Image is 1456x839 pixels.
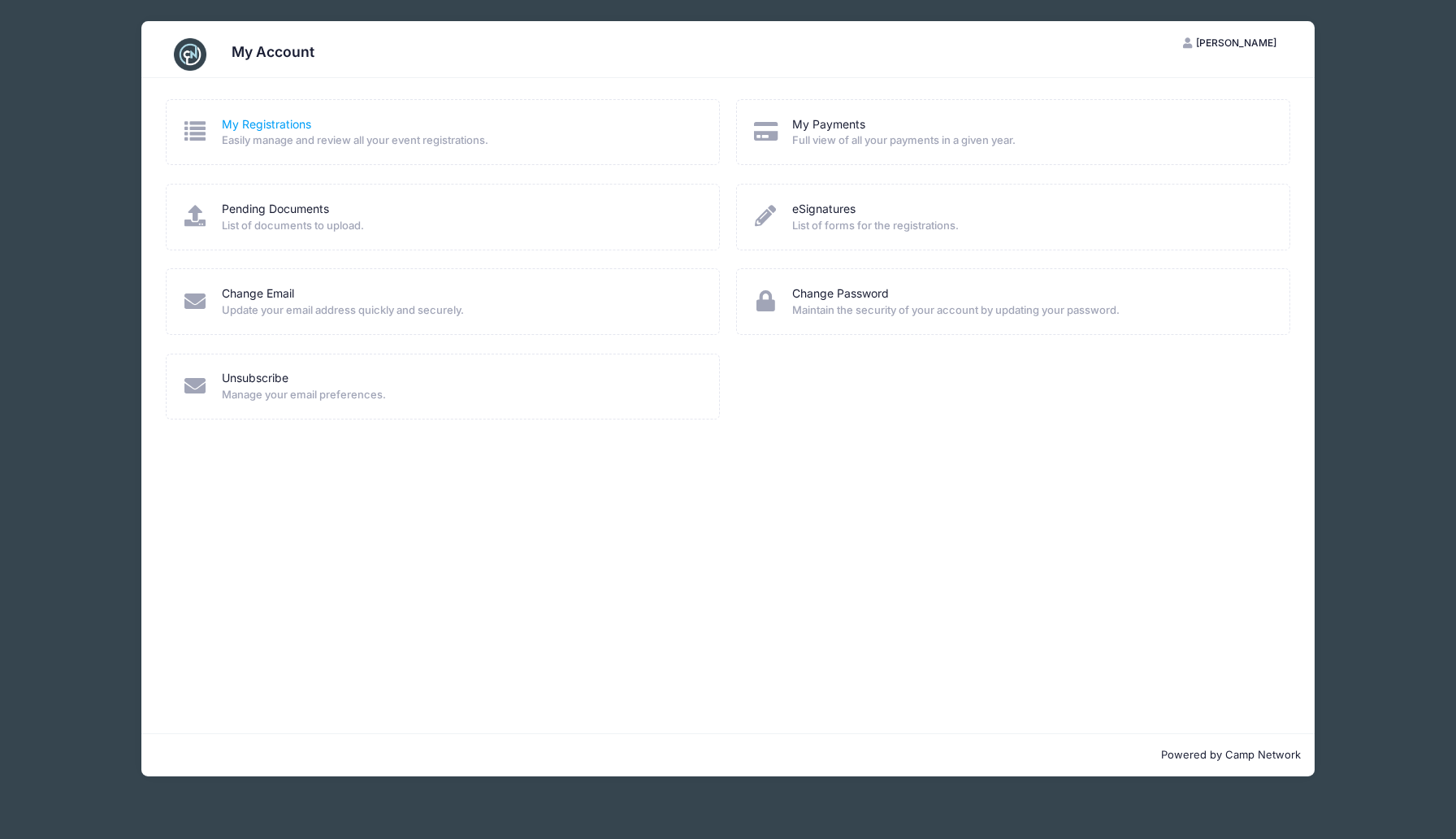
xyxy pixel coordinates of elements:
h3: My Account [232,43,314,60]
a: My Registrations [222,116,311,133]
span: [PERSON_NAME] [1196,37,1276,49]
a: eSignatures [792,201,856,218]
span: Easily manage and review all your event registrations. [222,133,698,149]
span: Update your email address quickly and securely. [222,302,698,319]
p: Powered by Camp Network [155,747,1302,763]
span: Manage your email preferences. [222,387,698,403]
a: Unsubscribe [222,370,288,387]
span: Maintain the security of your account by updating your password. [792,302,1268,319]
button: [PERSON_NAME] [1169,29,1291,57]
a: Change Email [222,285,294,302]
a: Pending Documents [222,201,329,218]
a: Change Password [792,285,889,302]
span: List of forms for the registrations. [792,218,1268,234]
span: List of documents to upload. [222,218,698,234]
a: My Payments [792,116,865,133]
span: Full view of all your payments in a given year. [792,133,1268,149]
img: CampNetwork [174,38,206,71]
